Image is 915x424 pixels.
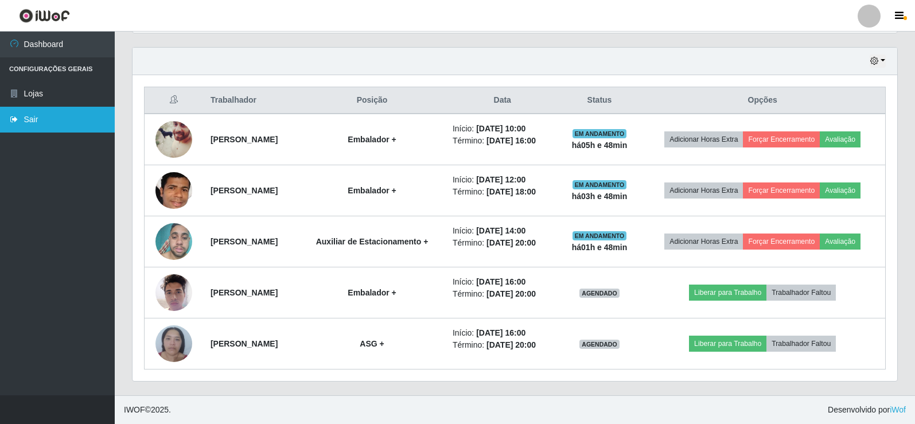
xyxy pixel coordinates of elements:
[316,237,429,246] strong: Auxiliar de Estacionamento +
[453,276,552,288] li: Início:
[486,136,536,145] time: [DATE] 16:00
[664,131,743,147] button: Adicionar Horas Extra
[579,340,620,349] span: AGENDADO
[820,234,861,250] button: Avaliação
[155,268,192,317] img: 1725546046209.jpeg
[453,123,552,135] li: Início:
[204,87,298,114] th: Trabalhador
[453,225,552,237] li: Início:
[890,405,906,414] a: iWof
[453,237,552,249] li: Término:
[211,135,278,144] strong: [PERSON_NAME]
[453,339,552,351] li: Término:
[689,285,766,301] button: Liberar para Trabalho
[486,187,536,196] time: [DATE] 18:00
[453,327,552,339] li: Início:
[743,131,820,147] button: Forçar Encerramento
[743,182,820,199] button: Forçar Encerramento
[743,234,820,250] button: Forçar Encerramento
[486,340,536,349] time: [DATE] 20:00
[640,87,885,114] th: Opções
[19,9,70,23] img: CoreUI Logo
[211,288,278,297] strong: [PERSON_NAME]
[348,135,396,144] strong: Embalador +
[211,339,278,348] strong: [PERSON_NAME]
[446,87,559,114] th: Data
[820,182,861,199] button: Avaliação
[453,174,552,186] li: Início:
[211,186,278,195] strong: [PERSON_NAME]
[573,129,627,138] span: EM ANDAMENTO
[766,336,836,352] button: Trabalhador Faltou
[155,165,192,217] img: 1709861924003.jpeg
[664,234,743,250] button: Adicionar Horas Extra
[211,237,278,246] strong: [PERSON_NAME]
[155,217,192,266] img: 1748551724527.jpeg
[766,285,836,301] button: Trabalhador Faltou
[572,243,628,252] strong: há 01 h e 48 min
[453,186,552,198] li: Término:
[155,116,192,162] img: 1680531528548.jpeg
[298,87,446,114] th: Posição
[360,339,384,348] strong: ASG +
[486,289,536,298] time: [DATE] 20:00
[155,319,192,368] img: 1751112478623.jpeg
[828,404,906,416] span: Desenvolvido por
[579,289,620,298] span: AGENDADO
[476,124,525,133] time: [DATE] 10:00
[572,141,628,150] strong: há 05 h e 48 min
[689,336,766,352] button: Liberar para Trabalho
[348,186,396,195] strong: Embalador +
[572,192,628,201] strong: há 03 h e 48 min
[453,135,552,147] li: Término:
[124,405,145,414] span: IWOF
[476,226,525,235] time: [DATE] 14:00
[573,231,627,240] span: EM ANDAMENTO
[453,288,552,300] li: Término:
[664,182,743,199] button: Adicionar Horas Extra
[573,180,627,189] span: EM ANDAMENTO
[348,288,396,297] strong: Embalador +
[559,87,640,114] th: Status
[820,131,861,147] button: Avaliação
[124,404,171,416] span: © 2025 .
[476,277,525,286] time: [DATE] 16:00
[476,175,525,184] time: [DATE] 12:00
[486,238,536,247] time: [DATE] 20:00
[476,328,525,337] time: [DATE] 16:00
